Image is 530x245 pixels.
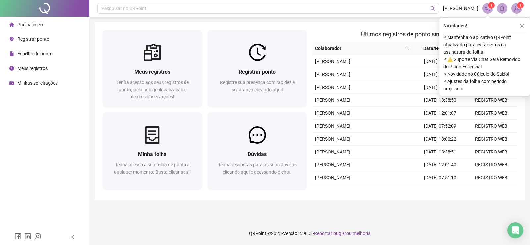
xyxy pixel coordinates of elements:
td: [DATE] 12:01:40 [415,158,466,171]
span: [PERSON_NAME] [315,162,350,167]
td: [DATE] 18:00:13 [415,184,466,197]
td: REGISTRO WEB [466,120,517,133]
span: Tenha acesso a sua folha de ponto a qualquer momento. Basta clicar aqui! [114,162,191,175]
span: bell [499,5,505,11]
img: 90146 [512,3,522,13]
span: environment [9,37,14,41]
td: [DATE] 13:38:51 [415,146,466,158]
td: [DATE] 18:00:15 [415,81,466,94]
a: Registrar pontoRegistre sua presença com rapidez e segurança clicando aqui! [208,30,307,107]
span: Últimos registros de ponto sincronizados [361,31,468,38]
span: [PERSON_NAME] [443,5,478,12]
span: Registrar ponto [239,69,276,75]
span: Meus registros [17,66,48,71]
sup: 1 [488,2,495,9]
a: DúvidasTenha respostas para as suas dúvidas clicando aqui e acessando o chat! [208,112,307,190]
td: [DATE] 13:38:50 [415,94,466,107]
td: REGISTRO WEB [466,146,517,158]
span: 1 [490,3,493,8]
span: clock-circle [9,66,14,71]
a: Meus registrosTenha acesso aos seus registros de ponto, incluindo geolocalização e demais observa... [103,30,202,107]
span: [PERSON_NAME] [315,85,350,90]
td: [DATE] 07:51:10 [415,171,466,184]
span: facebook [15,233,21,240]
td: [DATE] 12:00:44 [415,55,466,68]
span: notification [485,5,491,11]
span: Registre sua presença com rapidez e segurança clicando aqui! [220,80,295,92]
sup: Atualize o seu contato no menu Meus Dados [517,2,524,9]
span: Registrar ponto [17,36,49,42]
span: ⚬ Novidade no Cálculo do Saldo! [443,70,526,78]
span: search [405,46,409,50]
span: Minha folha [138,151,167,157]
td: [DATE] 07:48:56 [415,68,466,81]
span: Reportar bug e/ou melhoria [314,231,371,236]
span: search [430,6,435,11]
span: Espelho de ponto [17,51,53,56]
span: linkedin [25,233,31,240]
span: Data/Hora [415,45,454,52]
span: [PERSON_NAME] [315,59,350,64]
span: Versão [283,231,297,236]
a: Minha folhaTenha acesso a sua folha de ponto a qualquer momento. Basta clicar aqui! [103,112,202,190]
span: Dúvidas [248,151,267,157]
span: Meus registros [134,69,170,75]
span: [PERSON_NAME] [315,175,350,180]
td: REGISTRO WEB [466,94,517,107]
span: Novidades ! [443,22,467,29]
td: REGISTRO WEB [466,158,517,171]
span: [PERSON_NAME] [315,123,350,129]
td: REGISTRO WEB [466,184,517,197]
span: search [404,43,411,53]
span: schedule [9,81,14,85]
span: Tenha respostas para as suas dúvidas clicando aqui e acessando o chat! [218,162,297,175]
span: [PERSON_NAME] [315,72,350,77]
span: ⚬ Mantenha o aplicativo QRPoint atualizado para evitar erros na assinatura da folha! [443,34,526,56]
td: REGISTRO WEB [466,171,517,184]
td: [DATE] 12:01:07 [415,107,466,120]
td: REGISTRO WEB [466,133,517,146]
span: [PERSON_NAME] [315,149,350,154]
td: [DATE] 07:52:09 [415,120,466,133]
span: Minhas solicitações [17,80,58,86]
span: ⚬ Ajustes da folha com período ampliado! [443,78,526,92]
th: Data/Hora [412,42,462,55]
span: close [520,23,524,28]
span: [PERSON_NAME] [315,110,350,116]
span: Colaborador [315,45,403,52]
span: home [9,22,14,27]
td: REGISTRO WEB [466,107,517,120]
span: file [9,51,14,56]
span: 1 [519,3,522,8]
span: [PERSON_NAME] [315,136,350,142]
div: Open Intercom Messenger [507,222,523,238]
span: ⚬ ⚠️ Suporte Via Chat Será Removido do Plano Essencial [443,56,526,70]
span: Página inicial [17,22,44,27]
span: instagram [34,233,41,240]
footer: QRPoint © 2025 - 2.90.5 - [89,222,530,245]
td: [DATE] 18:00:22 [415,133,466,146]
span: [PERSON_NAME] [315,97,350,103]
span: left [70,235,75,239]
span: Tenha acesso aos seus registros de ponto, incluindo geolocalização e demais observações! [116,80,189,99]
